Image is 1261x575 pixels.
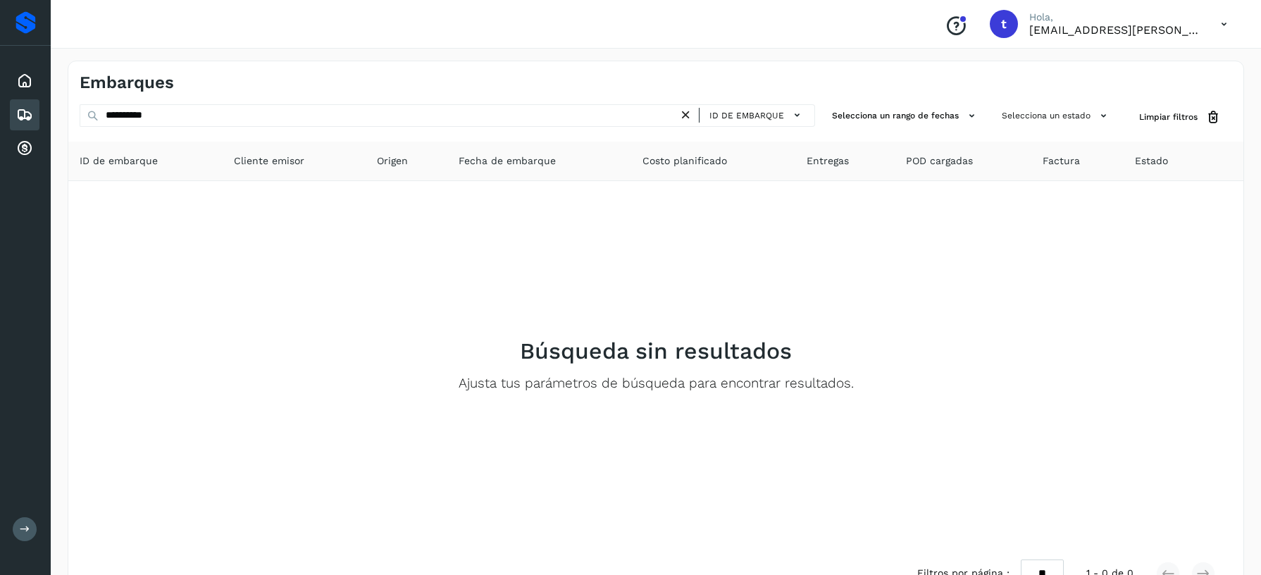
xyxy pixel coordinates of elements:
[459,376,854,392] p: Ajusta tus parámetros de búsqueda para encontrar resultados.
[459,154,556,168] span: Fecha de embarque
[80,154,158,168] span: ID de embarque
[1135,154,1168,168] span: Estado
[10,133,39,164] div: Cuentas por cobrar
[80,73,174,93] h4: Embarques
[10,66,39,97] div: Inicio
[996,104,1117,128] button: Selecciona un estado
[1128,104,1232,130] button: Limpiar filtros
[1043,154,1080,168] span: Factura
[906,154,973,168] span: POD cargadas
[10,99,39,130] div: Embarques
[377,154,408,168] span: Origen
[520,338,792,364] h2: Búsqueda sin resultados
[709,109,784,122] span: ID de embarque
[1139,111,1198,123] span: Limpiar filtros
[807,154,849,168] span: Entregas
[642,154,727,168] span: Costo planificado
[826,104,985,128] button: Selecciona un rango de fechas
[705,105,809,125] button: ID de embarque
[234,154,304,168] span: Cliente emisor
[1029,23,1198,37] p: transportes.lg.lozano@gmail.com
[1029,11,1198,23] p: Hola,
